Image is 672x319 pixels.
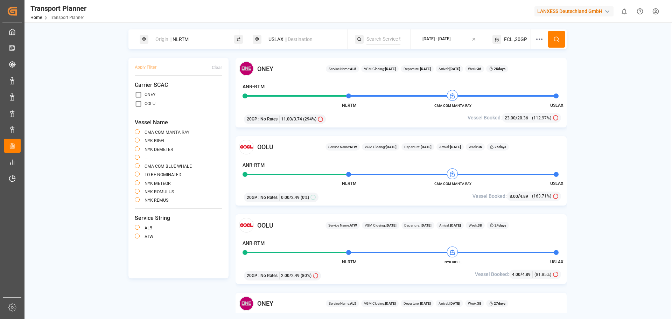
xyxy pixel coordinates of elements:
[439,66,460,71] span: Arrival:
[477,301,481,305] b: 38
[350,301,356,305] b: AL5
[510,194,518,199] span: 8.00
[145,164,192,168] label: CMA CGM BLUE WHALE
[30,3,86,14] div: Transport Planner
[329,66,356,71] span: Service Name:
[468,66,481,71] span: Week:
[247,194,257,201] span: 20GP
[419,301,431,305] b: [DATE]
[145,190,174,194] label: NYK ROMULUS
[365,144,397,150] span: VGM Closing:
[469,223,482,228] span: Week:
[495,223,506,227] b: 24 days
[212,64,222,71] div: Clear
[512,271,533,278] div: /
[505,116,516,120] span: 23.00
[285,36,313,42] span: || Destination
[258,116,278,122] span: : No Rates
[434,181,472,186] span: CMA CGM MANTA RAY
[145,181,171,186] label: NYK METEOR
[616,4,632,19] button: show 0 new notifications
[350,67,356,71] b: AL5
[386,223,397,227] b: [DATE]
[30,15,42,20] a: Home
[510,193,530,200] div: /
[404,223,432,228] span: Departure:
[264,33,340,46] div: USLAX
[522,272,531,277] span: 4.89
[243,161,265,169] h4: ANR-RTM
[385,67,396,71] b: [DATE]
[328,144,357,150] span: Service Name:
[239,218,254,233] img: Carrier
[404,66,431,71] span: Departure:
[342,259,357,264] span: NLRTM
[243,83,265,90] h4: ANR-RTM
[155,36,171,42] span: Origin ||
[257,64,273,74] span: ONEY
[247,116,257,122] span: 20GP
[449,145,461,149] b: [DATE]
[364,301,396,306] span: VGM Closing:
[495,145,506,149] b: 25 days
[257,221,273,230] span: OOLU
[415,33,484,46] button: [DATE] - [DATE]
[239,140,254,154] img: Carrier
[422,36,450,42] div: [DATE] - [DATE]
[342,103,357,108] span: NLRTM
[135,118,222,127] span: Vessel Name
[512,272,520,277] span: 4.00
[534,271,551,278] span: (81.85%)
[439,144,461,150] span: Arrival:
[472,193,507,200] span: Vessel Booked:
[505,114,530,122] div: /
[532,193,551,199] span: (163.71%)
[550,181,563,186] span: USLAX
[364,66,396,71] span: VGM Closing:
[301,272,311,279] span: (80%)
[385,301,396,305] b: [DATE]
[469,144,482,150] span: Week:
[281,272,300,279] span: 2.00 / 2.49
[350,223,357,227] b: ATW
[151,33,227,46] div: NLRTM
[504,36,513,43] span: FCL
[145,92,155,97] label: ONEY
[420,223,432,227] b: [DATE]
[449,223,461,227] b: [DATE]
[257,299,273,308] span: ONEY
[257,142,273,152] span: OOLU
[145,226,152,230] label: AL5
[239,61,254,76] img: Carrier
[329,301,356,306] span: Service Name:
[477,67,481,71] b: 36
[145,102,155,106] label: OOLU
[494,67,505,71] b: 25 days
[145,130,189,134] label: CMA CGM MANTA RAY
[532,115,551,121] span: (112.97%)
[534,5,616,18] button: LANXESS Deutschland GmbH
[145,139,166,143] label: NYK RIGEL
[550,103,563,108] span: USLAX
[247,272,257,279] span: 20GP
[328,223,357,228] span: Service Name:
[475,271,509,278] span: Vessel Booked:
[135,214,222,222] span: Service String
[520,194,528,199] span: 4.89
[534,6,614,16] div: LANXESS Deutschland GmbH
[243,240,265,247] h4: ANR-RTM
[404,144,432,150] span: Departure:
[258,272,278,279] span: : No Rates
[478,145,482,149] b: 36
[404,301,431,306] span: Departure:
[434,103,472,108] span: CMA CGM MANTA RAY
[439,301,460,306] span: Arrival:
[386,145,397,149] b: [DATE]
[281,116,302,122] span: 11.00 / 3.74
[303,116,316,122] span: (294%)
[449,301,460,305] b: [DATE]
[514,36,527,43] span: ,20GP
[632,4,648,19] button: Help Center
[145,156,148,160] label: ---
[342,181,357,186] span: NLRTM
